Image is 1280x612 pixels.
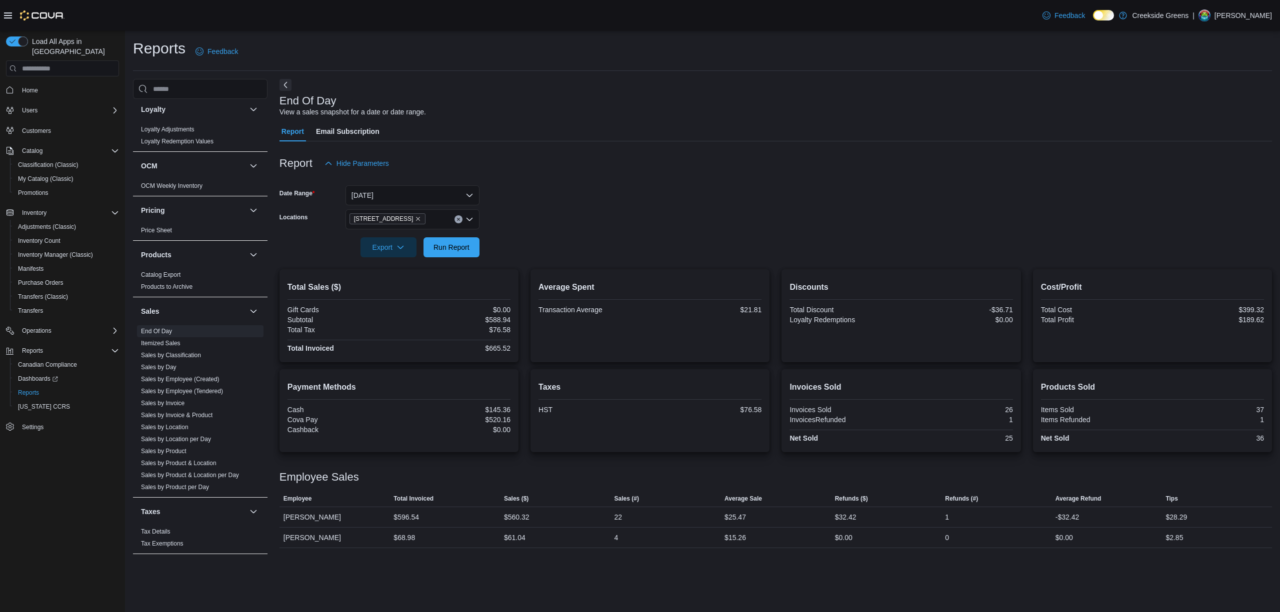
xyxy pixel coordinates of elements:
[14,359,81,371] a: Canadian Compliance
[141,412,212,419] a: Sales by Invoice & Product
[316,121,379,141] span: Email Subscription
[287,406,397,414] div: Cash
[1214,9,1272,21] p: [PERSON_NAME]
[18,207,119,219] span: Inventory
[133,38,185,58] h1: Reports
[141,161,157,171] h3: OCM
[133,325,267,497] div: Sales
[345,185,479,205] button: [DATE]
[1154,416,1264,424] div: 1
[141,306,245,316] button: Sales
[141,411,212,419] span: Sales by Invoice & Product
[191,41,242,61] a: Feedback
[1041,381,1264,393] h2: Products Sold
[401,406,510,414] div: $145.36
[1055,511,1079,523] div: -$32.42
[247,506,259,518] button: Taxes
[354,214,413,224] span: [STREET_ADDRESS]
[10,158,123,172] button: Classification (Classic)
[141,306,159,316] h3: Sales
[10,358,123,372] button: Canadian Compliance
[10,234,123,248] button: Inventory Count
[141,250,245,260] button: Products
[141,271,180,278] a: Catalog Export
[247,305,259,317] button: Sales
[454,215,462,223] button: Clear input
[1165,532,1183,544] div: $2.85
[401,344,510,352] div: $665.52
[141,387,223,395] span: Sales by Employee (Tendered)
[287,344,334,352] strong: Total Invoiced
[279,95,336,107] h3: End Of Day
[1054,10,1085,20] span: Feedback
[401,316,510,324] div: $588.94
[141,540,183,547] a: Tax Exemptions
[336,158,389,168] span: Hide Parameters
[1041,306,1150,314] div: Total Cost
[141,424,188,431] a: Sales by Location
[22,327,51,335] span: Operations
[14,305,47,317] a: Transfers
[141,226,172,234] span: Price Sheet
[141,340,180,347] a: Itemized Sales
[18,265,43,273] span: Manifests
[1154,406,1264,414] div: 37
[141,227,172,234] a: Price Sheet
[279,79,291,91] button: Next
[141,161,245,171] button: OCM
[247,160,259,172] button: OCM
[360,237,416,257] button: Export
[141,400,184,407] a: Sales by Invoice
[279,189,315,197] label: Date Range
[10,400,123,414] button: [US_STATE] CCRS
[141,126,194,133] a: Loyalty Adjustments
[18,279,63,287] span: Purchase Orders
[141,363,176,371] span: Sales by Day
[141,507,160,517] h3: Taxes
[287,381,510,393] h2: Payment Methods
[10,186,123,200] button: Promotions
[538,306,648,314] div: Transaction Average
[287,326,397,334] div: Total Tax
[22,147,42,155] span: Catalog
[14,401,119,413] span: Washington CCRS
[1041,434,1069,442] strong: Net Sold
[538,281,761,293] h2: Average Spent
[1038,5,1089,25] a: Feedback
[20,10,64,20] img: Cova
[133,123,267,151] div: Loyalty
[401,326,510,334] div: $76.58
[14,249,119,261] span: Inventory Manager (Classic)
[14,387,119,399] span: Reports
[18,251,93,259] span: Inventory Manager (Classic)
[393,495,433,503] span: Total Invoiced
[14,159,119,171] span: Classification (Classic)
[10,262,123,276] button: Manifests
[141,540,183,548] span: Tax Exemptions
[18,125,55,137] a: Customers
[366,237,410,257] span: Export
[1165,511,1187,523] div: $28.29
[1041,281,1264,293] h2: Cost/Profit
[287,426,397,434] div: Cashback
[393,532,415,544] div: $68.98
[903,306,1013,314] div: -$36.71
[141,484,209,491] a: Sales by Product per Day
[789,306,899,314] div: Total Discount
[401,416,510,424] div: $520.16
[141,388,223,395] a: Sales by Employee (Tendered)
[28,36,119,56] span: Load All Apps in [GEOGRAPHIC_DATA]
[903,434,1013,442] div: 25
[141,447,186,455] span: Sales by Product
[504,532,525,544] div: $61.04
[279,528,390,548] div: [PERSON_NAME]
[141,138,213,145] a: Loyalty Redemption Values
[320,153,393,173] button: Hide Parameters
[18,84,42,96] a: Home
[141,352,201,359] a: Sales by Classification
[141,436,211,443] a: Sales by Location per Day
[2,103,123,117] button: Users
[2,206,123,220] button: Inventory
[1165,495,1177,503] span: Tips
[141,528,170,535] a: Tax Details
